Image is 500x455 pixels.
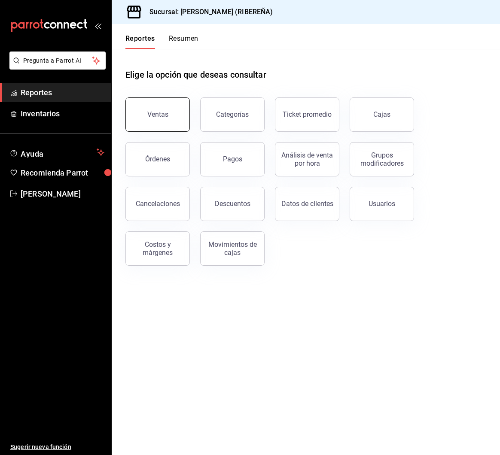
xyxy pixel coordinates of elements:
button: Reportes [125,34,155,49]
span: Inventarios [21,108,104,119]
div: Órdenes [145,155,170,163]
div: Cancelaciones [136,200,180,208]
button: Ventas [125,97,190,132]
div: Movimientos de cajas [206,240,259,257]
div: Ventas [147,110,168,118]
div: Datos de clientes [281,200,333,208]
div: Cajas [373,109,391,120]
span: Ayuda [21,147,93,158]
div: Costos y márgenes [131,240,184,257]
button: Descuentos [200,187,265,221]
div: navigation tabs [125,34,198,49]
span: Pregunta a Parrot AI [23,56,92,65]
button: Categorías [200,97,265,132]
button: Usuarios [350,187,414,221]
button: Grupos modificadores [350,142,414,176]
button: Ticket promedio [275,97,339,132]
div: Ticket promedio [283,110,332,118]
button: Costos y márgenes [125,231,190,266]
h1: Elige la opción que deseas consultar [125,68,266,81]
div: Usuarios [369,200,395,208]
button: Pagos [200,142,265,176]
div: Categorías [216,110,249,118]
span: [PERSON_NAME] [21,188,104,200]
a: Cajas [350,97,414,132]
div: Descuentos [215,200,250,208]
span: Recomienda Parrot [21,167,104,179]
button: Cancelaciones [125,187,190,221]
button: Análisis de venta por hora [275,142,339,176]
button: Órdenes [125,142,190,176]
div: Pagos [223,155,242,163]
button: Resumen [169,34,198,49]
button: Pregunta a Parrot AI [9,52,106,70]
div: Grupos modificadores [355,151,409,167]
button: Movimientos de cajas [200,231,265,266]
h3: Sucursal: [PERSON_NAME] (RIBEREÑA) [143,7,273,17]
div: Análisis de venta por hora [280,151,334,167]
span: Sugerir nueva función [10,443,104,452]
button: open_drawer_menu [95,22,101,29]
button: Datos de clientes [275,187,339,221]
a: Pregunta a Parrot AI [6,62,106,71]
span: Reportes [21,87,104,98]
